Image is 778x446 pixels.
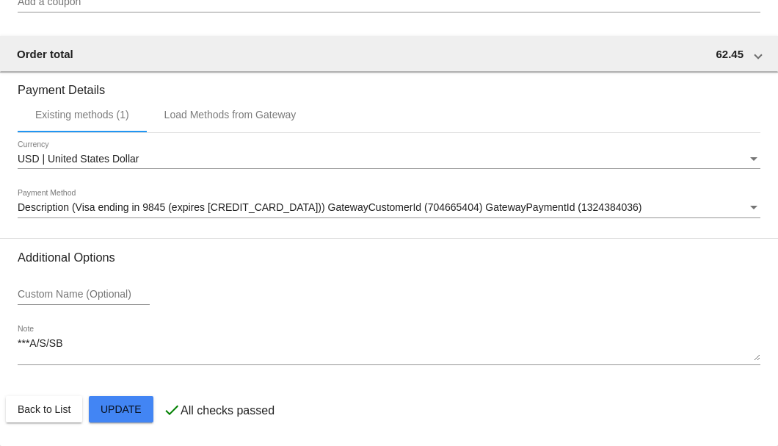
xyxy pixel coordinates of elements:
[18,154,760,165] mat-select: Currency
[181,404,275,417] p: All checks passed
[89,396,153,422] button: Update
[18,153,139,165] span: USD | United States Dollar
[18,202,760,214] mat-select: Payment Method
[164,109,297,121] div: Load Methods from Gateway
[101,403,142,415] span: Update
[18,289,150,301] input: Custom Name (Optional)
[17,48,73,60] span: Order total
[716,48,744,60] span: 62.45
[18,403,70,415] span: Back to List
[163,401,181,419] mat-icon: check
[6,396,82,422] button: Back to List
[18,251,760,265] h3: Additional Options
[35,109,129,121] div: Existing methods (1)
[18,201,642,213] span: Description (Visa ending in 9845 (expires [CREDIT_CARD_DATA])) GatewayCustomerId (704665404) Gate...
[18,72,760,97] h3: Payment Details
